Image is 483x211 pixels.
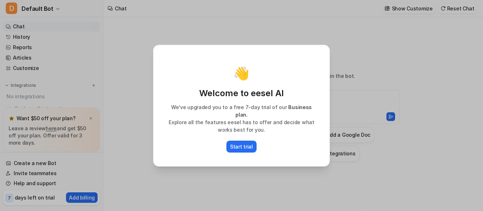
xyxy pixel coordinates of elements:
p: 👋 [234,66,250,80]
p: Start trial [230,143,253,150]
p: We’ve upgraded you to a free 7-day trial of our [161,103,322,118]
button: Start trial [226,141,257,153]
p: Welcome to eesel AI [161,88,322,99]
p: Explore all the features eesel has to offer and decide what works best for you. [161,118,322,133]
